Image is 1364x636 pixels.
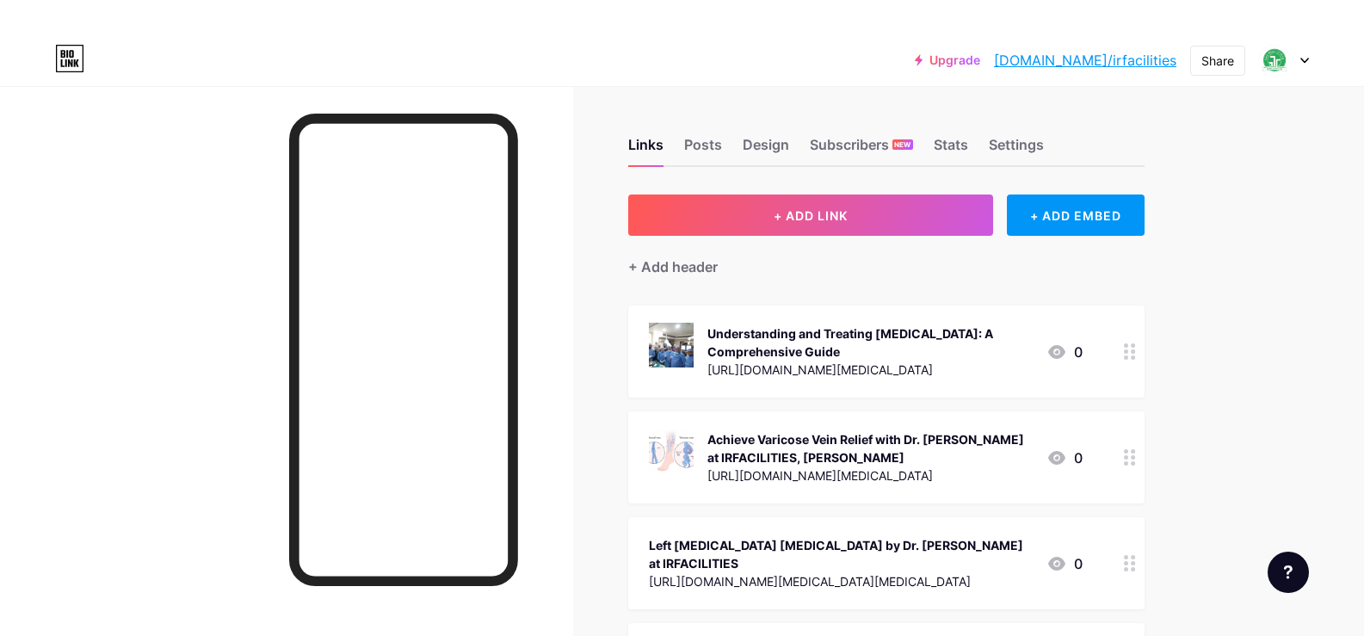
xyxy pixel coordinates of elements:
div: + ADD EMBED [1007,195,1144,236]
a: Upgrade [915,53,980,67]
div: Design [743,134,789,165]
span: NEW [894,139,910,150]
div: Achieve Varicose Vein Relief with Dr. [PERSON_NAME] at IRFACILITIES, [PERSON_NAME] [707,430,1033,466]
div: [URL][DOMAIN_NAME][MEDICAL_DATA] [707,361,1033,379]
div: Posts [684,134,722,165]
button: + ADD LINK [628,195,994,236]
img: Achieve Varicose Vein Relief with Dr. Sandeep Sharma at IRFACILITIES, Mohali [649,429,694,473]
div: Links [628,134,663,165]
img: Understanding and Treating Varicose Veins: A Comprehensive Guide [649,323,694,367]
div: Understanding and Treating [MEDICAL_DATA]: A Comprehensive Guide [707,324,1033,361]
div: Subscribers [810,134,913,165]
div: 0 [1046,342,1083,362]
div: Share [1201,52,1234,70]
div: [URL][DOMAIN_NAME][MEDICAL_DATA] [707,466,1033,485]
span: + ADD LINK [774,208,848,223]
div: Stats [934,134,968,165]
div: 0 [1046,553,1083,574]
div: [URL][DOMAIN_NAME][MEDICAL_DATA][MEDICAL_DATA] [649,572,1033,590]
a: [DOMAIN_NAME]/irfacilities [994,50,1176,71]
div: 0 [1046,448,1083,468]
div: Settings [989,134,1044,165]
div: Left [MEDICAL_DATA] [MEDICAL_DATA] by Dr. [PERSON_NAME] at IRFACILITIES [649,536,1033,572]
img: irfacilities x [1258,44,1291,77]
div: + Add header [628,256,718,277]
